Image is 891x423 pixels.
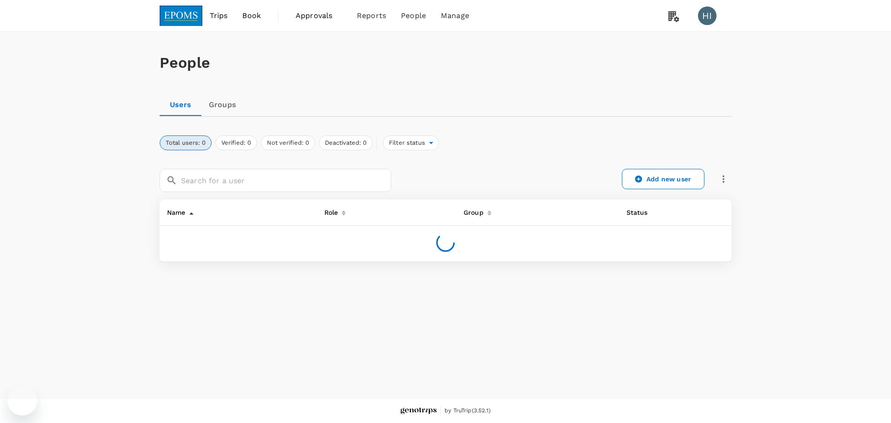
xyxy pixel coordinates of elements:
div: Filter status [383,135,439,150]
th: Status [619,199,675,226]
a: Add new user [622,169,704,189]
span: Approvals [296,10,342,21]
span: Manage [441,10,469,21]
button: Verified: 0 [215,135,257,150]
span: by TruTrip ( 3.52.1 ) [445,406,491,416]
button: Not verified: 0 [261,135,315,150]
div: Role [321,203,338,218]
span: Trips [210,10,228,21]
span: People [401,10,426,21]
span: Filter status [383,139,429,147]
div: Group [460,203,484,218]
div: Name [163,203,186,218]
button: Total users: 0 [160,135,212,150]
button: Deactivated: 0 [319,135,373,150]
img: EPOMS SDN BHD [160,6,202,26]
img: Genotrips - EPOMS [400,408,437,415]
h1: People [160,54,731,71]
a: Users [160,94,201,116]
div: HI [698,6,717,25]
input: Search for a user [181,169,391,192]
span: Book [242,10,261,21]
iframe: Button to launch messaging window [7,386,37,416]
span: Reports [357,10,386,21]
a: Groups [201,94,243,116]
